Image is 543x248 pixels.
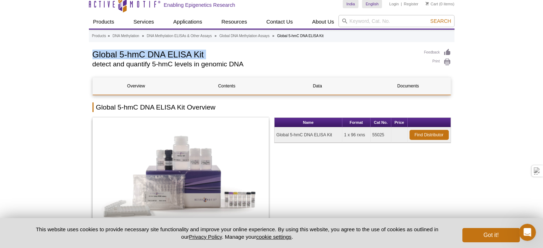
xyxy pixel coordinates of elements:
[89,15,119,29] a: Products
[371,127,391,143] td: 55025
[129,15,159,29] a: Services
[409,130,449,140] a: Find Distributor
[519,224,536,241] iframe: Intercom live chat
[215,34,217,38] li: »
[338,15,454,27] input: Keyword, Cat. No.
[428,18,453,24] button: Search
[93,77,180,95] a: Overview
[275,118,342,127] th: Name
[189,234,222,240] a: Privacy Policy
[404,1,418,6] a: Register
[24,226,451,241] p: This website uses cookies to provide necessary site functionality and improve your online experie...
[92,49,417,59] h1: Global 5-hmC DNA ELISA Kit
[365,77,452,95] a: Documents
[462,228,519,242] button: Got it!
[426,2,429,5] img: Your Cart
[342,127,371,143] td: 1 x 96 rxns
[217,15,251,29] a: Resources
[277,34,323,38] li: Global 5-hmC DNA ELISA Kit
[92,102,451,112] h2: Global 5-hmC DNA ELISA Kit Overview
[275,127,342,143] td: Global 5-hmC DNA ELISA Kit
[256,234,291,240] button: cookie settings
[308,15,338,29] a: About Us
[426,1,438,6] a: Cart
[92,61,417,67] h2: detect and quantify 5-hmC levels in genomic DNA
[424,49,451,56] a: Feedback
[430,18,451,24] span: Search
[92,33,106,39] a: Products
[371,118,391,127] th: Cat No.
[219,33,270,39] a: Global DNA Methylation Assays
[92,117,269,235] img: Glbal 5-hmC Kit
[389,1,399,6] a: Login
[272,34,275,38] li: »
[164,2,235,8] h2: Enabling Epigenetics Research
[92,117,269,237] a: hMeDIP Kit
[262,15,297,29] a: Contact Us
[112,33,139,39] a: DNA Methylation
[342,118,371,127] th: Format
[147,33,212,39] a: DNA Methylation ELISAs & Other Assays
[108,34,110,38] li: »
[183,77,270,95] a: Contents
[391,118,407,127] th: Price
[169,15,206,29] a: Applications
[142,34,144,38] li: »
[424,58,451,66] a: Print
[274,77,361,95] a: Data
